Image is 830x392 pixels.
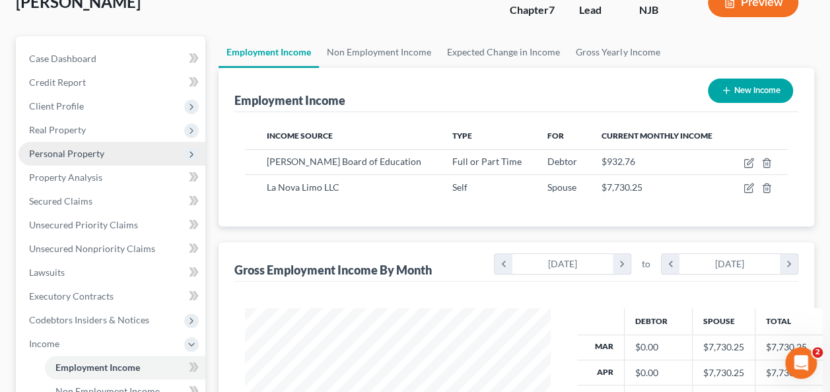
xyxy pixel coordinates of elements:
th: Total [755,308,823,335]
div: Chapter [510,3,558,18]
span: $932.76 [601,156,635,167]
a: Unsecured Nonpriority Claims [18,237,205,261]
span: Current Monthly Income [601,131,712,141]
span: Unsecured Priority Claims [29,219,138,230]
span: Codebtors Insiders & Notices [29,314,149,325]
td: $7,730.25 [755,360,823,385]
span: Personal Property [29,148,104,159]
i: chevron_right [780,254,798,274]
span: Lawsuits [29,267,65,278]
span: Unsecured Nonpriority Claims [29,243,155,254]
span: Income [29,338,59,349]
span: Credit Report [29,77,86,88]
div: $0.00 [635,341,681,354]
a: Non Employment Income [319,36,439,68]
th: Mar [577,335,625,360]
a: Employment Income [219,36,319,68]
span: to [642,257,650,271]
span: Self [452,181,467,193]
span: Employment Income [55,362,140,373]
i: chevron_left [662,254,679,274]
th: Spouse [692,308,755,335]
button: New Income [708,79,793,103]
a: Secured Claims [18,189,205,213]
span: Real Property [29,124,86,135]
div: Lead [579,3,618,18]
div: [DATE] [512,254,613,274]
span: 7 [549,3,555,16]
span: Income Source [267,131,333,141]
span: $7,730.25 [601,181,642,193]
span: Full or Part Time [452,156,522,167]
span: Debtor [547,156,577,167]
span: Secured Claims [29,195,92,207]
span: For [547,131,564,141]
th: Debtor [624,308,692,335]
iframe: Intercom live chat [785,347,817,379]
div: [DATE] [679,254,780,274]
div: $7,730.25 [703,341,744,354]
a: Credit Report [18,71,205,94]
div: Gross Employment Income By Month [234,262,432,278]
span: Case Dashboard [29,53,96,64]
i: chevron_right [613,254,631,274]
div: $7,730.25 [703,366,744,379]
span: La Nova Limo LLC [267,181,339,193]
a: Unsecured Priority Claims [18,213,205,237]
a: Expected Change in Income [439,36,568,68]
a: Lawsuits [18,261,205,284]
span: 2 [812,347,823,358]
i: chevron_left [495,254,512,274]
th: Apr [577,360,625,385]
a: Property Analysis [18,166,205,189]
span: Client Profile [29,100,84,112]
a: Gross Yearly Income [568,36,668,68]
span: Executory Contracts [29,290,114,302]
a: Employment Income [45,356,205,379]
a: Case Dashboard [18,47,205,71]
div: NJB [639,3,687,18]
span: Property Analysis [29,172,102,183]
span: Spouse [547,181,576,193]
span: [PERSON_NAME] Board of Education [267,156,421,167]
td: $7,730.25 [755,335,823,360]
a: Executory Contracts [18,284,205,308]
div: $0.00 [635,366,681,379]
div: Employment Income [234,92,345,108]
span: Type [452,131,472,141]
